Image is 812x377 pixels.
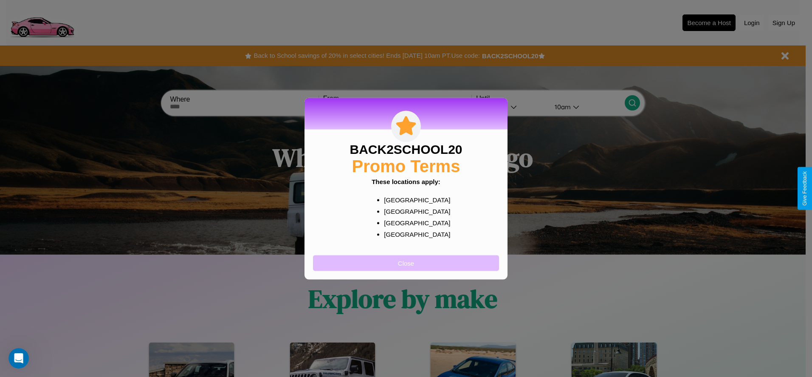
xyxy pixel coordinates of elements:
h3: BACK2SCHOOL20 [350,142,462,156]
button: Close [313,255,499,271]
p: [GEOGRAPHIC_DATA] [384,217,445,228]
p: [GEOGRAPHIC_DATA] [384,205,445,217]
p: [GEOGRAPHIC_DATA] [384,194,445,205]
div: Give Feedback [802,171,808,206]
p: [GEOGRAPHIC_DATA] [384,228,445,240]
b: These locations apply: [372,178,440,185]
h2: Promo Terms [352,156,460,176]
iframe: Intercom live chat [8,348,29,368]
